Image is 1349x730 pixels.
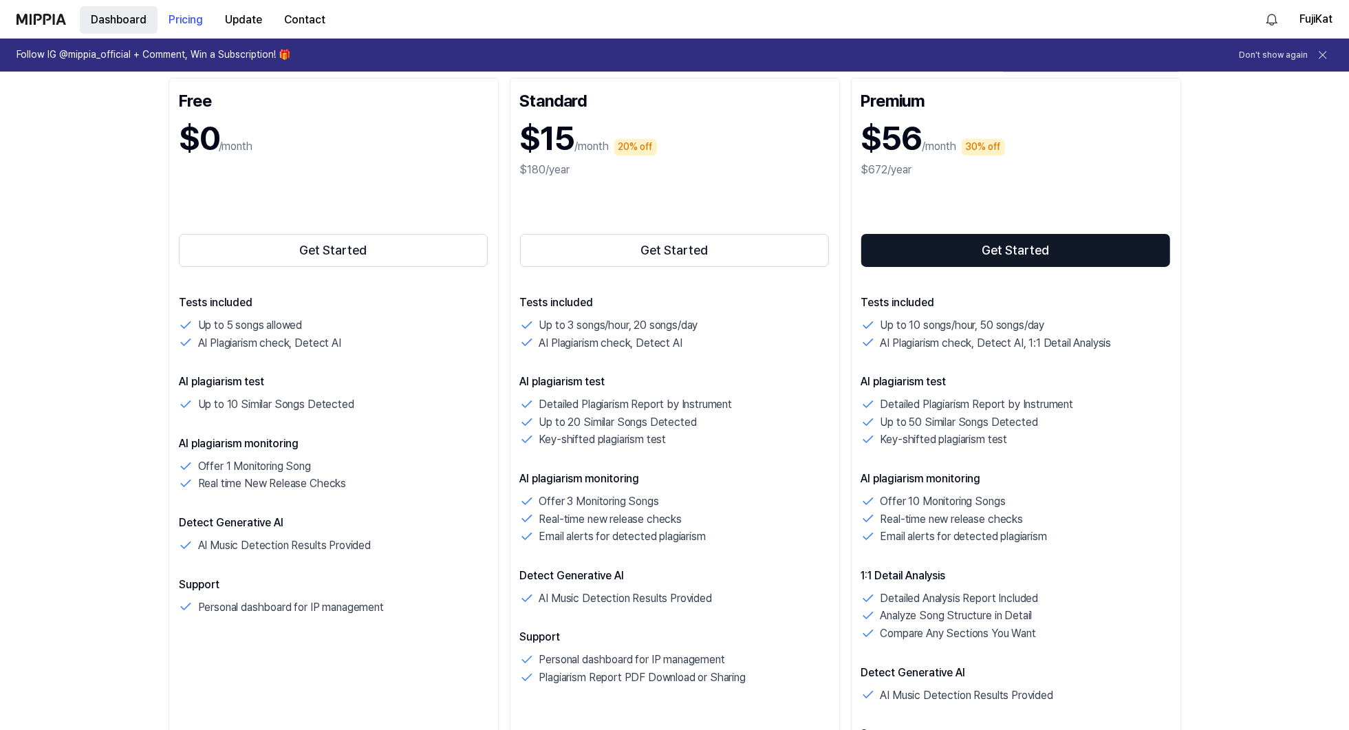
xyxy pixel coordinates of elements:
p: Personal dashboard for IP management [539,651,725,669]
h1: Follow IG @mippia_official + Comment, Win a Subscription! 🎁 [17,48,290,62]
h1: $0 [179,116,219,162]
p: Up to 5 songs allowed [198,316,303,334]
p: AI Plagiarism check, Detect AI [198,334,341,352]
p: 1:1 Detail Analysis [861,568,1171,584]
button: Update [214,6,273,34]
div: Premium [861,88,1171,110]
p: Up to 10 songs/hour, 50 songs/day [881,316,1045,334]
p: Detect Generative AI [861,665,1171,681]
a: Get Started [179,231,488,270]
p: Up to 3 songs/hour, 20 songs/day [539,316,698,334]
p: AI plagiarism monitoring [520,471,830,487]
button: Don't show again [1239,50,1308,61]
p: AI plagiarism test [179,374,488,390]
button: FujiKat [1299,11,1332,28]
p: Detailed Plagiarism Report by Instrument [539,396,733,414]
p: AI Plagiarism check, Detect AI, 1:1 Detail Analysis [881,334,1112,352]
p: Personal dashboard for IP management [198,599,384,616]
p: Support [179,577,488,593]
a: Get Started [520,231,830,270]
p: Email alerts for detected plagiarism [539,528,706,546]
p: Real-time new release checks [539,511,682,528]
div: 30% off [962,139,1005,155]
button: Get Started [520,234,830,267]
p: AI Music Detection Results Provided [539,590,712,608]
p: Up to 10 Similar Songs Detected [198,396,354,414]
div: $672/year [861,162,1171,178]
p: Key-shifted plagiarism test [881,431,1008,449]
p: Real time New Release Checks [198,475,347,493]
h1: $56 [861,116,922,162]
p: /month [219,138,252,155]
a: Update [214,1,273,39]
button: Contact [273,6,336,34]
p: Compare Any Sections You Want [881,625,1036,643]
p: AI Plagiarism check, Detect AI [539,334,682,352]
p: AI Music Detection Results Provided [881,687,1053,705]
div: 20% off [614,139,657,155]
a: Pricing [158,1,214,39]
p: AI plagiarism test [520,374,830,390]
img: 알림 [1264,11,1280,28]
button: Pricing [158,6,214,34]
p: Detailed Analysis Report Included [881,590,1039,608]
div: Free [179,88,488,110]
p: Plagiarism Report PDF Download or Sharing [539,669,746,687]
p: Detect Generative AI [179,515,488,531]
p: AI plagiarism monitoring [861,471,1171,487]
p: Support [520,629,830,645]
a: Get Started [861,231,1171,270]
p: Up to 20 Similar Songs Detected [539,414,697,431]
button: Dashboard [80,6,158,34]
p: AI plagiarism monitoring [179,436,488,452]
p: Offer 1 Monitoring Song [198,458,311,475]
p: AI Music Detection Results Provided [198,537,371,555]
p: Detailed Plagiarism Report by Instrument [881,396,1074,414]
p: Up to 50 Similar Songs Detected [881,414,1038,431]
p: Offer 3 Monitoring Songs [539,493,659,511]
p: Analyze Song Structure in Detail [881,607,1033,625]
p: /month [575,138,609,155]
p: Tests included [861,294,1171,311]
p: Tests included [520,294,830,311]
img: logo [17,14,66,25]
p: Real-time new release checks [881,511,1024,528]
button: Get Started [179,234,488,267]
div: Standard [520,88,830,110]
p: /month [922,138,956,155]
p: Tests included [179,294,488,311]
h1: $15 [520,116,575,162]
p: Detect Generative AI [520,568,830,584]
div: $180/year [520,162,830,178]
p: Key-shifted plagiarism test [539,431,667,449]
p: Offer 10 Monitoring Songs [881,493,1006,511]
p: AI plagiarism test [861,374,1171,390]
button: Get Started [861,234,1171,267]
p: Email alerts for detected plagiarism [881,528,1047,546]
